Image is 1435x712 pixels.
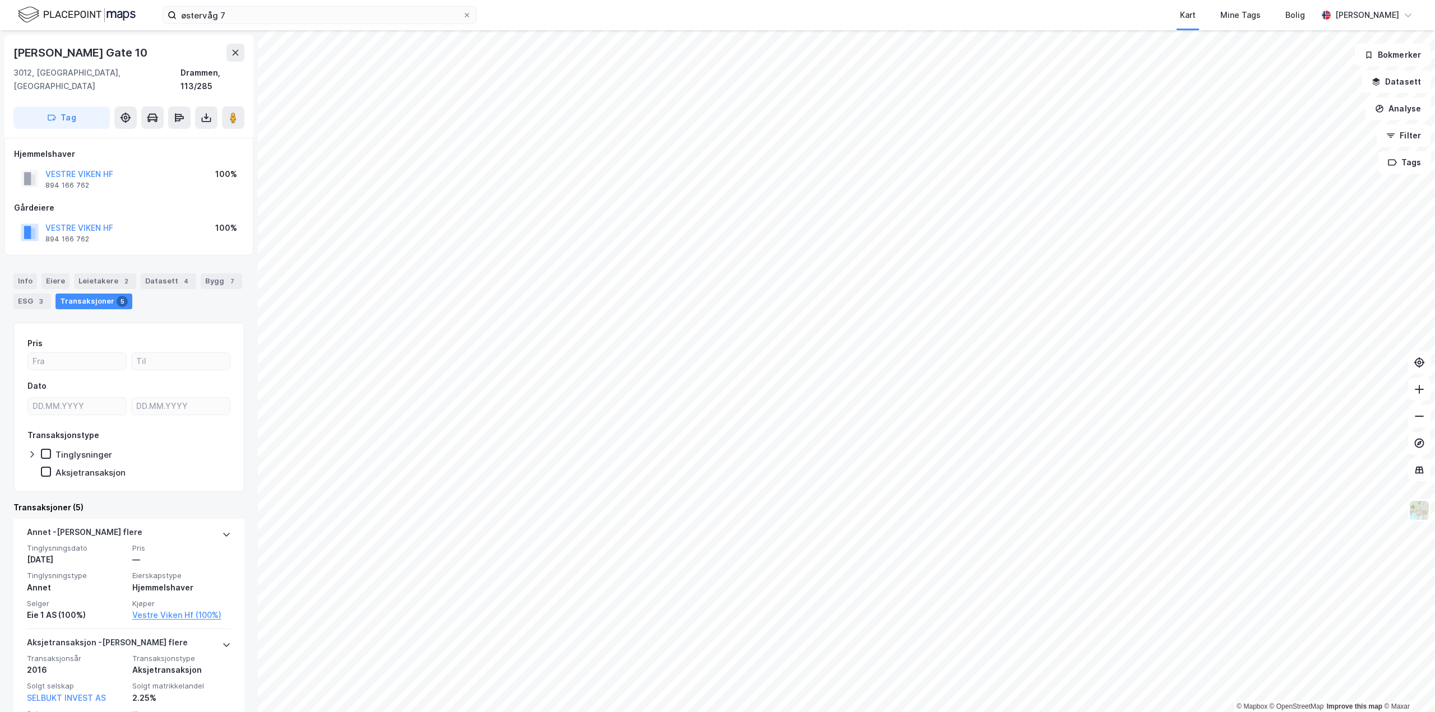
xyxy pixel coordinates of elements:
a: Mapbox [1237,702,1267,710]
a: Improve this map [1327,702,1382,710]
span: Solgt matrikkelandel [132,681,231,691]
div: 2016 [27,663,126,677]
input: Fra [28,353,126,370]
div: 3012, [GEOGRAPHIC_DATA], [GEOGRAPHIC_DATA] [13,66,180,93]
div: Hjemmelshaver [14,147,244,161]
div: Aksjetransaksjon [55,467,126,478]
span: Transaksjonstype [132,654,231,663]
div: Eie 1 AS (100%) [27,608,126,622]
button: Tag [13,106,110,129]
a: OpenStreetMap [1270,702,1324,710]
div: Gårdeiere [14,201,244,215]
button: Analyse [1365,97,1431,120]
iframe: Chat Widget [1379,658,1435,712]
div: Tinglysninger [55,449,112,460]
div: Datasett [141,273,196,289]
button: Filter [1377,124,1431,147]
div: [PERSON_NAME] Gate 10 [13,44,150,62]
div: Transaksjonstype [27,429,99,442]
div: Kart [1180,8,1196,22]
div: Transaksjoner (5) [13,501,244,514]
div: 2 [121,276,132,287]
input: Til [132,353,230,370]
div: 7 [226,276,238,287]
span: Eierskapstype [132,571,231,580]
img: Z [1409,500,1430,521]
div: 2.25% [132,691,231,705]
div: Dato [27,379,47,393]
div: Hjemmelshaver [132,581,231,594]
div: 100% [215,221,237,235]
button: Datasett [1362,71,1431,93]
div: Bolig [1285,8,1305,22]
div: Eiere [41,273,70,289]
div: 894 166 762 [45,181,89,190]
span: Kjøper [132,599,231,608]
input: DD.MM.YYYY [28,398,126,415]
span: Selger [27,599,126,608]
div: Aksjetransaksjon - [PERSON_NAME] flere [27,636,188,654]
input: Søk på adresse, matrikkel, gårdeiere, leietakere eller personer [177,7,462,24]
img: logo.f888ab2527a4732fd821a326f86c7f29.svg [18,5,136,25]
span: Solgt selskap [27,681,126,691]
span: Tinglysningstype [27,571,126,580]
div: [DATE] [27,553,126,566]
div: Bygg [201,273,242,289]
button: Tags [1378,151,1431,174]
div: 5 [117,296,128,307]
span: Transaksjonsår [27,654,126,663]
input: DD.MM.YYYY [132,398,230,415]
span: Tinglysningsdato [27,543,126,553]
button: Bokmerker [1355,44,1431,66]
div: Annet - [PERSON_NAME] flere [27,525,142,543]
a: Vestre Viken Hf (100%) [132,608,231,622]
div: Drammen, 113/285 [180,66,244,93]
div: Transaksjoner [55,294,132,309]
div: Mine Tags [1220,8,1261,22]
div: Info [13,273,37,289]
a: SELBUKT INVEST AS [27,693,106,702]
div: 894 166 762 [45,235,89,244]
div: Leietakere [74,273,136,289]
div: Annet [27,581,126,594]
span: Pris [132,543,231,553]
div: ESG [13,294,51,309]
div: 100% [215,167,237,181]
div: [PERSON_NAME] [1335,8,1399,22]
div: 4 [180,276,192,287]
div: 3 [35,296,47,307]
div: Aksjetransaksjon [132,663,231,677]
div: — [132,553,231,566]
div: Pris [27,337,43,350]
